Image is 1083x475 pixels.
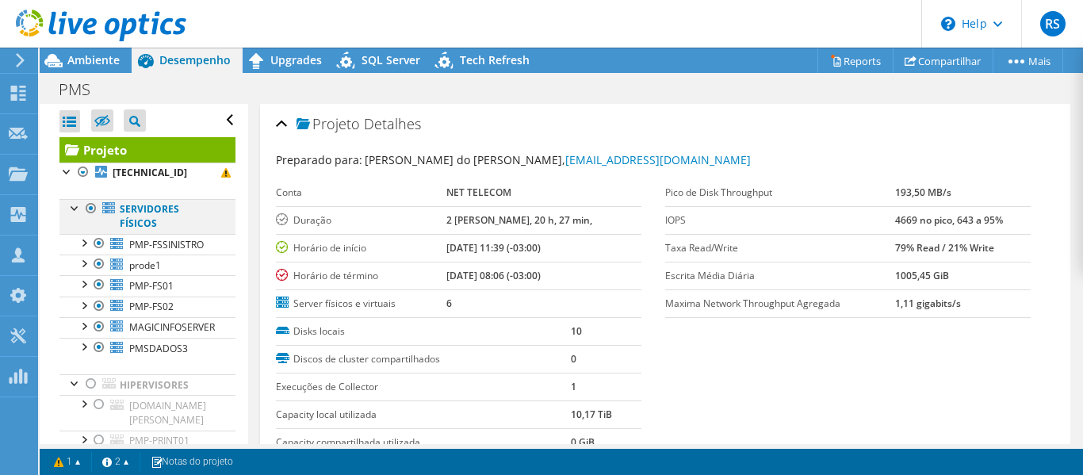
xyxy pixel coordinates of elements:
[276,185,446,201] label: Conta
[565,152,751,167] a: [EMAIL_ADDRESS][DOMAIN_NAME]
[59,255,235,275] a: prode1
[159,52,231,67] span: Desempenho
[129,279,174,293] span: PMP-FS01
[571,380,576,393] b: 1
[129,342,188,355] span: PMSDADOS3
[460,52,530,67] span: Tech Refresh
[129,434,189,447] span: PMP-PRINT01
[59,431,235,451] a: PMP-PRINT01
[446,269,541,282] b: [DATE] 08:06 (-03:00)
[895,297,961,310] b: 1,11 gigabits/s
[446,186,511,199] b: NET TELECOM
[276,351,571,367] label: Discos de cluster compartilhados
[129,238,204,251] span: PMP-FSSINISTRO
[140,452,244,472] a: Notas do projeto
[665,240,895,256] label: Taxa Read/Write
[276,240,446,256] label: Horário de início
[59,338,235,358] a: PMSDADOS3
[895,269,949,282] b: 1005,45 GiB
[129,300,174,313] span: PMP-FS02
[895,241,994,255] b: 79% Read / 21% Write
[276,213,446,228] label: Duração
[129,320,215,334] span: MAGICINFOSERVER
[571,352,576,366] b: 0
[276,152,362,167] label: Preparado para:
[941,17,955,31] svg: \n
[91,452,140,472] a: 2
[446,241,541,255] b: [DATE] 11:39 (-03:00)
[364,114,421,133] span: Detalhes
[297,117,360,132] span: Projeto
[665,296,895,312] label: Maxima Network Throughput Agregada
[129,259,161,272] span: prode1
[59,374,235,395] a: Hipervisores
[893,48,993,73] a: Compartilhar
[52,81,115,98] h1: PMS
[59,395,235,430] a: [DOMAIN_NAME][PERSON_NAME]
[817,48,894,73] a: Reports
[276,268,446,284] label: Horário de término
[665,213,895,228] label: IOPS
[129,399,206,427] span: [DOMAIN_NAME][PERSON_NAME]
[67,52,120,67] span: Ambiente
[571,408,612,421] b: 10,17 TiB
[446,213,592,227] b: 2 [PERSON_NAME], 20 h, 27 min,
[59,275,235,296] a: PMP-FS01
[276,324,571,339] label: Disks locais
[270,52,322,67] span: Upgrades
[571,435,595,449] b: 0 GiB
[43,452,92,472] a: 1
[59,317,235,338] a: MAGICINFOSERVER
[1040,11,1066,36] span: RS
[362,52,420,67] span: SQL Server
[993,48,1063,73] a: Mais
[276,379,571,395] label: Execuções de Collector
[59,234,235,255] a: PMP-FSSINISTRO
[571,324,582,338] b: 10
[113,166,187,179] b: [TECHNICAL_ID]
[895,186,951,199] b: 193,50 MB/s
[895,213,1003,227] b: 4669 no pico, 643 a 95%
[446,297,452,310] b: 6
[365,152,751,167] span: [PERSON_NAME] do [PERSON_NAME],
[59,163,235,183] a: [TECHNICAL_ID]
[59,199,235,234] a: Servidores físicos
[59,137,235,163] a: Projeto
[276,296,446,312] label: Server físicos e virtuais
[276,407,571,423] label: Capacity local utilizada
[665,185,895,201] label: Pico de Disk Throughput
[665,268,895,284] label: Escrita Média Diária
[276,435,571,450] label: Capacity compartilhada utilizada
[59,297,235,317] a: PMP-FS02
